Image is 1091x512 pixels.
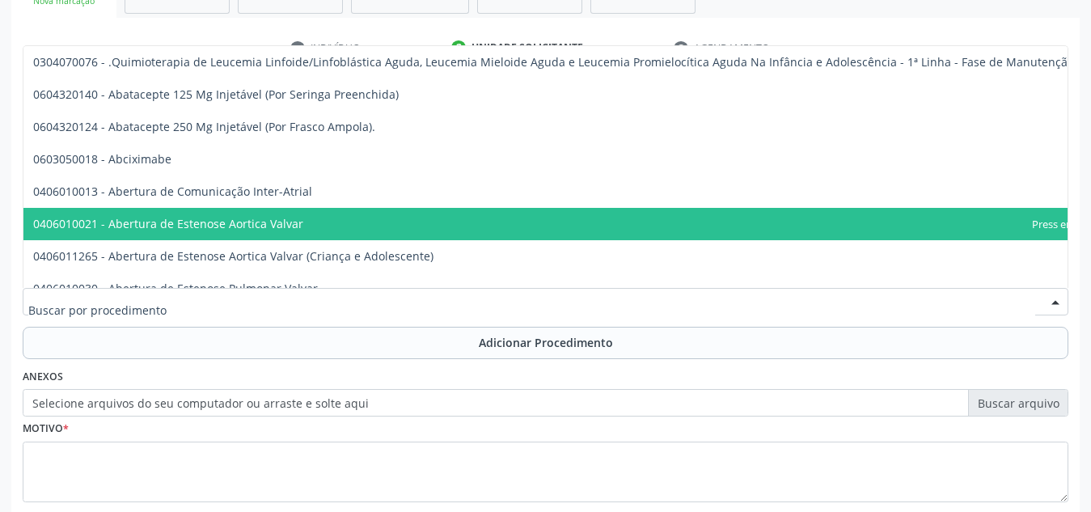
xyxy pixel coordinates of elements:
span: 0406010030 - Abertura de Estenose Pulmonar Valvar [33,281,318,296]
label: Anexos [23,365,63,390]
span: 0406011265 - Abertura de Estenose Aortica Valvar (Criança e Adolescente) [33,248,433,264]
span: Adicionar Procedimento [479,334,613,351]
label: Motivo [23,417,69,442]
div: Unidade solicitante [471,40,583,55]
div: 2 [451,40,466,55]
span: 0406010021 - Abertura de Estenose Aortica Valvar [33,216,303,231]
span: 0604320140 - Abatacepte 125 Mg Injetável (Por Seringa Preenchida) [33,87,399,102]
span: 0603050018 - Abciximabe [33,151,171,167]
button: Adicionar Procedimento [23,327,1068,359]
span: 0604320124 - Abatacepte 250 Mg Injetável (Por Frasco Ampola). [33,119,375,134]
span: 0406010013 - Abertura de Comunicação Inter-Atrial [33,184,312,199]
span: 0304070076 - .Quimioterapia de Leucemia Linfoide/Linfoblástica Aguda, Leucemia Mieloide Aguda e L... [33,54,1074,70]
input: Buscar por procedimento [28,294,1035,326]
